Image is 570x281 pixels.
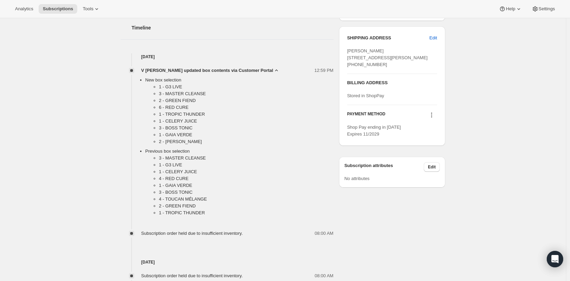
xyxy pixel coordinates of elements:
[159,131,334,138] li: 1 - GAIA VERDE
[344,162,424,172] h3: Subscription attributes
[347,79,437,86] h3: BILLING ADDRESS
[159,84,334,90] li: 1 - G3 LIVE
[145,148,334,219] li: Previous box selection
[159,175,334,182] li: 4 - RED CURE
[159,168,334,175] li: 1 - CELERY JUICE
[159,138,334,145] li: 2 - [PERSON_NAME]
[141,67,280,74] button: V [PERSON_NAME] updated box contents via Customer Portal
[132,24,334,31] h2: Timeline
[159,182,334,189] li: 1 - GAIA VERDE
[314,67,334,74] span: 12:59 PM
[15,6,33,12] span: Analytics
[425,33,441,43] button: Edit
[121,259,334,266] h4: [DATE]
[141,67,273,74] span: V [PERSON_NAME] updated box contents via Customer Portal
[11,4,37,14] button: Analytics
[141,273,243,278] span: Subscription order held due to insufficient inventory.
[43,6,73,12] span: Subscriptions
[539,6,555,12] span: Settings
[159,90,334,97] li: 3 - MASTER CLEANSE
[39,4,77,14] button: Subscriptions
[159,125,334,131] li: 3 - BOSS TONIC
[159,203,334,209] li: 2 - GREEN FIEND
[506,6,515,12] span: Help
[347,93,384,98] span: Stored in ShopPay
[121,53,334,60] h4: [DATE]
[347,48,428,67] span: [PERSON_NAME] [STREET_ADDRESS][PERSON_NAME] [PHONE_NUMBER]
[159,104,334,111] li: 6 - RED CURE
[547,251,563,267] div: Open Intercom Messenger
[159,155,334,162] li: 3 - MASTER CLEANSE
[347,125,401,137] span: Shop Pay ending in [DATE] Expires 11/2029
[159,162,334,168] li: 1 - G3 LIVE
[159,209,334,216] li: 1 - TROPIC THUNDER
[344,176,370,181] span: No attributes
[315,230,334,237] span: 08:00 AM
[430,35,437,41] span: Edit
[528,4,559,14] button: Settings
[159,189,334,196] li: 3 - BOSS TONIC
[347,35,430,41] h3: SHIPPING ADDRESS
[141,231,243,236] span: Subscription order held due to insufficient inventory.
[428,164,436,170] span: Edit
[159,97,334,104] li: 2 - GREEN FIEND
[347,111,385,120] h3: PAYMENT METHOD
[495,4,526,14] button: Help
[159,111,334,118] li: 1 - TROPIC THUNDER
[83,6,93,12] span: Tools
[424,162,440,172] button: Edit
[159,196,334,203] li: 4 - TOUCAN MÉLANGE
[145,77,334,148] li: New box selection
[315,272,334,279] span: 08:00 AM
[79,4,104,14] button: Tools
[159,118,334,125] li: 1 - CELERY JUICE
